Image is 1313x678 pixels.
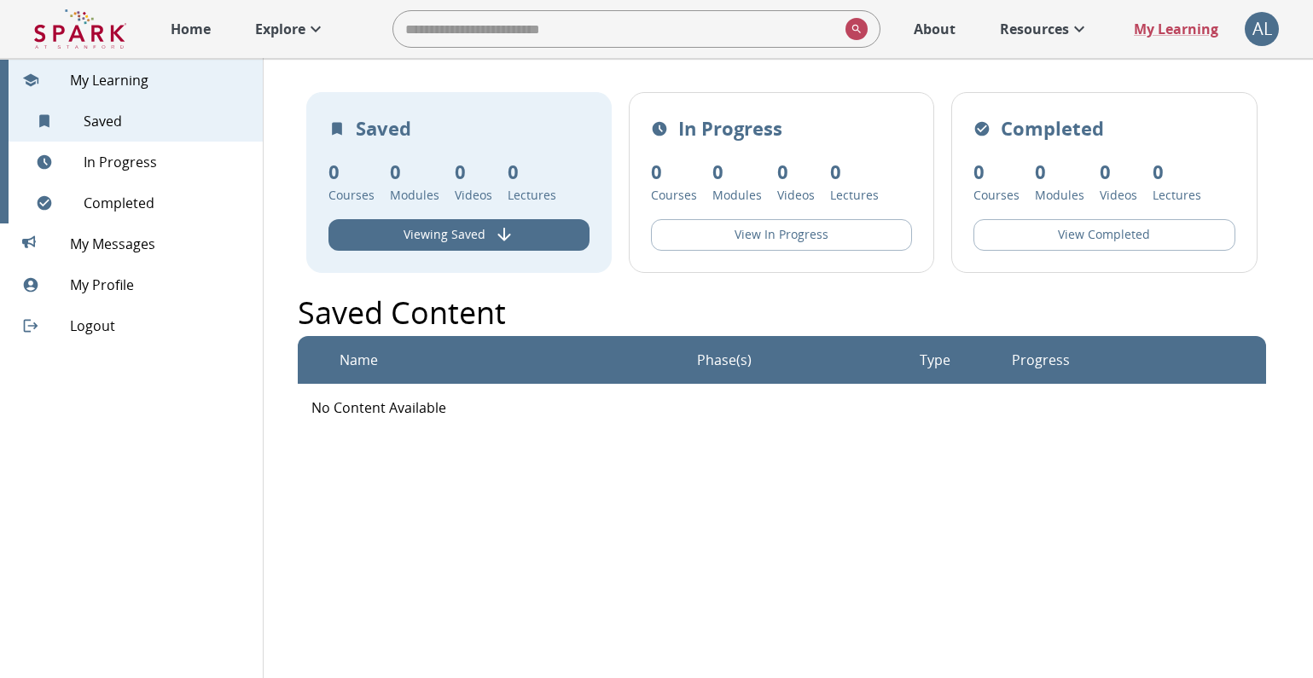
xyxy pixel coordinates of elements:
p: In Progress [678,114,782,142]
p: Name [340,350,378,370]
button: View In Progress [651,219,912,251]
p: 0 [1035,158,1084,186]
div: AL [1245,12,1279,46]
p: Courses [651,186,697,204]
p: 0 [1100,158,1137,186]
a: Explore [247,10,334,48]
button: account of current user [1245,12,1279,46]
p: Modules [390,186,439,204]
p: 0 [328,158,375,186]
p: 0 [651,158,697,186]
p: Courses [328,186,375,204]
div: My Profile [9,264,263,305]
p: 0 [508,158,556,186]
p: Modules [1035,186,1084,204]
span: My Learning [70,70,249,90]
p: Saved [356,114,411,142]
p: Resources [1000,19,1069,39]
p: Lectures [830,186,879,204]
button: search [839,11,868,47]
p: 0 [830,158,879,186]
p: Videos [1100,186,1137,204]
p: Phase(s) [697,350,752,370]
p: Videos [455,186,492,204]
span: My Profile [70,275,249,295]
p: Modules [712,186,762,204]
span: Completed [84,193,249,213]
span: My Messages [70,234,249,254]
p: Explore [255,19,305,39]
span: In Progress [84,152,249,172]
button: View Saved [328,219,590,251]
p: Lectures [508,186,556,204]
span: Saved [84,111,249,131]
p: Videos [777,186,815,204]
img: Logo of SPARK at Stanford [34,9,126,49]
p: Home [171,19,211,39]
a: Resources [991,10,1098,48]
p: No Content Available [311,397,1252,418]
p: 0 [390,158,439,186]
p: 0 [455,158,492,186]
p: 0 [1153,158,1201,186]
p: Progress [1012,350,1070,370]
p: My Learning [1134,19,1218,39]
a: Home [162,10,219,48]
p: Lectures [1153,186,1201,204]
button: View Completed [973,219,1235,251]
p: 0 [973,158,1020,186]
p: Courses [973,186,1020,204]
p: Type [920,350,950,370]
div: My Messages [9,223,263,264]
div: Logout [9,305,263,346]
span: Logout [70,316,249,336]
a: My Learning [1125,10,1228,48]
p: About [914,19,956,39]
p: 0 [777,158,815,186]
p: 0 [712,158,762,186]
p: Saved Content [298,290,506,336]
p: Completed [1001,114,1104,142]
a: About [905,10,964,48]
